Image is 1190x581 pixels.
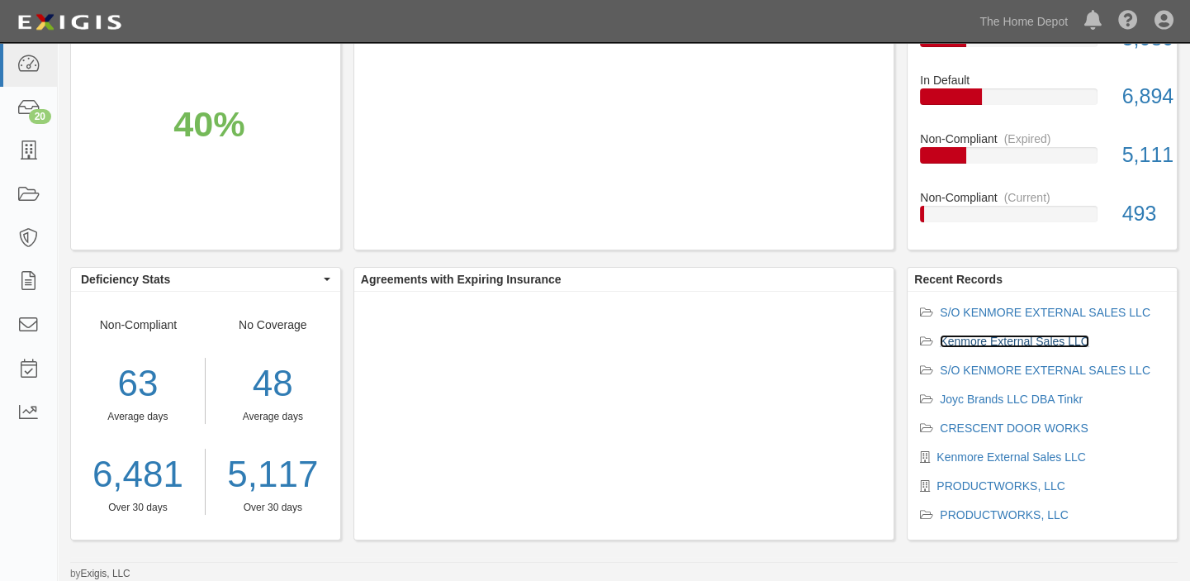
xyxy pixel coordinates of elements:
div: Over 30 days [71,501,205,515]
div: (Expired) [1004,131,1051,147]
i: Help Center - Complianz [1118,12,1138,31]
div: Over 30 days [218,501,328,515]
span: Deficiency Stats [81,271,320,288]
div: In Default [908,72,1177,88]
a: PRODUCTWORKS, LLC [936,479,1065,493]
a: In Default6,894 [920,72,1164,131]
div: Non-Compliant [908,189,1177,206]
button: Deficiency Stats [71,268,340,291]
a: Non-Compliant(Expired)5,111 [920,131,1164,189]
div: 48 [218,358,328,410]
a: S/O KENMORE EXTERNAL SALES LLC [940,306,1150,319]
div: 493 [1110,199,1177,229]
b: Agreements with Expiring Insurance [361,273,562,286]
b: Recent Records [914,273,1003,286]
div: 40% [173,99,245,150]
div: 20 [29,109,51,124]
a: 6,481 [71,449,205,501]
div: 63 [71,358,205,410]
a: CRESCENT DOOR WORKS [940,421,1088,435]
a: 5,117 [218,449,328,501]
a: No Coverage5,080 [920,14,1164,73]
a: The Home Depot [971,5,1076,38]
div: Average days [71,410,205,424]
a: Kenmore External Sales LLC [940,335,1089,348]
a: Kenmore External Sales LLC [936,450,1086,464]
a: Non-Compliant(Current)493 [920,189,1164,236]
a: Exigis, LLC [81,568,130,579]
div: Average days [218,410,328,424]
div: No Coverage [206,317,340,515]
div: Non-Compliant [908,131,1177,147]
a: Joyc Brands LLC DBA Tinkr [940,393,1083,406]
small: by [70,567,130,581]
div: (Current) [1004,189,1050,206]
div: Non-Compliant [71,317,206,515]
a: S/O KENMORE EXTERNAL SALES LLC [940,364,1150,377]
a: PRODUCTWORKS, LLC [940,508,1069,521]
div: 5,111 [1110,140,1177,170]
div: 6,894 [1110,82,1177,112]
img: logo-5460c22ac91f19d4615b14bd174203de0afe785f0fc80cf4dbbc73dc1793850b.png [12,7,126,37]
